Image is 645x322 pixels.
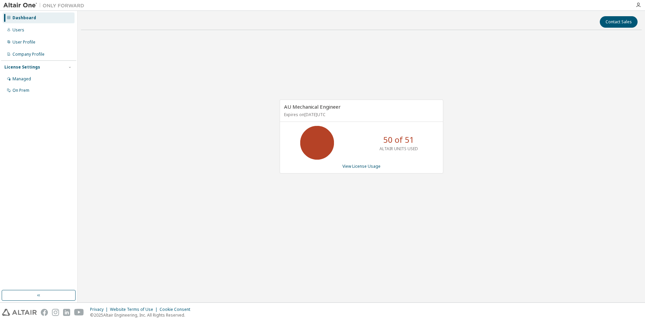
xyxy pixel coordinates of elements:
img: linkedin.svg [63,309,70,316]
div: Users [12,27,24,33]
p: ALTAIR UNITS USED [380,146,418,152]
img: Altair One [3,2,88,9]
button: Contact Sales [600,16,638,28]
img: altair_logo.svg [2,309,37,316]
img: youtube.svg [74,309,84,316]
img: instagram.svg [52,309,59,316]
div: Company Profile [12,52,45,57]
p: Expires on [DATE] UTC [284,112,437,117]
div: License Settings [4,64,40,70]
div: Privacy [90,307,110,312]
div: Dashboard [12,15,36,21]
a: View License Usage [342,163,381,169]
div: Managed [12,76,31,82]
span: AU Mechanical Engineer [284,103,341,110]
img: facebook.svg [41,309,48,316]
div: On Prem [12,88,29,93]
div: User Profile [12,39,35,45]
p: 50 of 51 [383,134,414,145]
div: Cookie Consent [160,307,194,312]
div: Website Terms of Use [110,307,160,312]
p: © 2025 Altair Engineering, Inc. All Rights Reserved. [90,312,194,318]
